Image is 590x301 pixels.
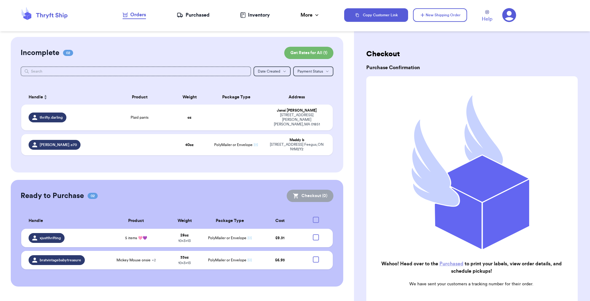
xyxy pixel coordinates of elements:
strong: 33 oz [180,255,189,259]
a: Inventory [240,11,270,19]
th: Address [264,90,333,105]
th: Product [108,90,171,105]
span: 5 items 🩷💜 [125,236,147,240]
a: Purchased [177,11,210,19]
span: PolyMailer or Envelope ✉️ [208,258,252,262]
th: Weight [171,90,208,105]
span: [PERSON_NAME].e70 [40,142,77,147]
div: Orders [123,11,146,18]
span: Mickey Mouse onsie [116,258,156,263]
button: Checkout (0) [287,190,333,202]
span: 10 x 3 x 13 [178,261,191,265]
th: Product [106,213,166,229]
span: $ 9.31 [275,236,285,240]
div: Maddy b [268,138,325,142]
button: Copy Customer Link [344,8,408,22]
div: More [301,11,320,19]
strong: 28 oz [180,233,189,237]
span: 02 [88,193,98,199]
div: [STREET_ADDRESS] Feegus , ON N1M2Y2 [268,142,325,152]
button: Date Created [254,66,291,76]
th: Package Type [203,213,257,229]
h2: Ready to Purchase [21,191,84,201]
input: Search [21,66,251,76]
button: Get Rates for All (1) [284,47,333,59]
span: Handle [29,218,43,224]
span: Plaid pants [131,115,148,120]
div: Janai [PERSON_NAME] [268,108,325,113]
strong: oz [187,116,191,119]
h2: Checkout [366,49,578,59]
span: + 2 [152,258,156,262]
a: Purchased [439,261,463,266]
div: [STREET_ADDRESS][PERSON_NAME] [PERSON_NAME] , MA 01851 [268,113,325,127]
h3: Purchase Confirmation [366,64,578,71]
h2: Incomplete [21,48,59,58]
span: Payment Status [297,69,323,73]
span: bratvintagebabytreasure [40,258,81,263]
span: Handle [29,94,43,101]
button: New Shipping Order [413,8,467,22]
button: Payment Status [293,66,333,76]
span: PolyMailer or Envelope ✉️ [214,143,258,147]
strong: 40 oz [185,143,194,147]
span: 02 [63,50,73,56]
span: Date Created [258,69,280,73]
span: thrifty.darling [40,115,63,120]
button: Sort ascending [43,93,48,101]
span: xjustthrifting [40,236,61,240]
span: 10 x 3 x 13 [178,239,191,243]
th: Weight [166,213,203,229]
h2: Wahoo! Head over to the to print your labels, view order details, and schedule pickups! [371,260,572,275]
p: We have sent your customers a tracking number for their order. [371,281,572,287]
th: Cost [257,213,303,229]
a: Help [482,10,492,23]
a: Orders [123,11,146,19]
span: Help [482,15,492,23]
span: PolyMailer or Envelope ✉️ [208,236,252,240]
th: Package Type [208,90,264,105]
span: $ 6.93 [275,258,285,262]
